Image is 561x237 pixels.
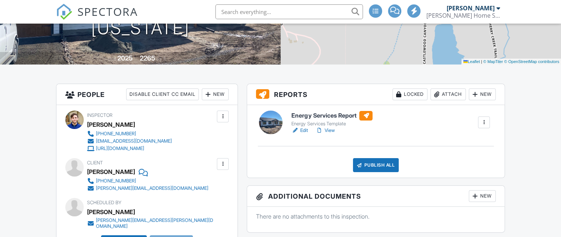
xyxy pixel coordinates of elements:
[247,186,505,207] h3: Additional Documents
[87,119,135,130] div: [PERSON_NAME]
[291,127,308,134] a: Edit
[87,177,208,185] a: [PHONE_NUMBER]
[256,212,496,220] p: There are no attachments to this inspection.
[56,10,138,25] a: SPECTORA
[156,56,167,62] span: sq. ft.
[56,4,72,20] img: The Best Home Inspection Software - Spectora
[353,158,399,172] div: Publish All
[87,112,112,118] span: Inspector
[96,146,144,151] div: [URL][DOMAIN_NAME]
[469,190,496,202] div: New
[469,88,496,100] div: New
[56,84,238,105] h3: People
[96,131,136,137] div: [PHONE_NUMBER]
[96,217,215,229] div: [PERSON_NAME][EMAIL_ADDRESS][PERSON_NAME][DOMAIN_NAME]
[126,88,199,100] div: Disable Client CC Email
[291,121,373,127] div: Energy Services Template
[87,130,172,137] a: [PHONE_NUMBER]
[140,54,155,62] div: 2265
[447,4,495,12] div: [PERSON_NAME]
[96,138,172,144] div: [EMAIL_ADDRESS][DOMAIN_NAME]
[426,12,500,19] div: Scott Home Services, LLC
[87,166,135,177] div: [PERSON_NAME]
[463,59,480,64] a: Leaflet
[96,178,136,184] div: [PHONE_NUMBER]
[430,88,466,100] div: Attach
[392,88,427,100] div: Locked
[96,185,208,191] div: [PERSON_NAME][EMAIL_ADDRESS][DOMAIN_NAME]
[87,185,208,192] a: [PERSON_NAME][EMAIL_ADDRESS][DOMAIN_NAME]
[291,111,373,121] h6: Energy Services Report
[87,217,215,229] a: [PERSON_NAME][EMAIL_ADDRESS][PERSON_NAME][DOMAIN_NAME]
[291,111,373,127] a: Energy Services Report Energy Services Template
[87,145,172,152] a: [URL][DOMAIN_NAME]
[481,59,482,64] span: |
[87,200,121,205] span: Scheduled By
[202,88,229,100] div: New
[215,4,363,19] input: Search everything...
[117,54,133,62] div: 2025
[77,4,138,19] span: SPECTORA
[87,160,103,165] span: Client
[87,206,135,217] div: [PERSON_NAME]
[315,127,335,134] a: View
[87,137,172,145] a: [EMAIL_ADDRESS][DOMAIN_NAME]
[504,59,559,64] a: © OpenStreetMap contributors
[247,84,505,105] h3: Reports
[483,59,503,64] a: © MapTiler
[108,56,116,62] span: Built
